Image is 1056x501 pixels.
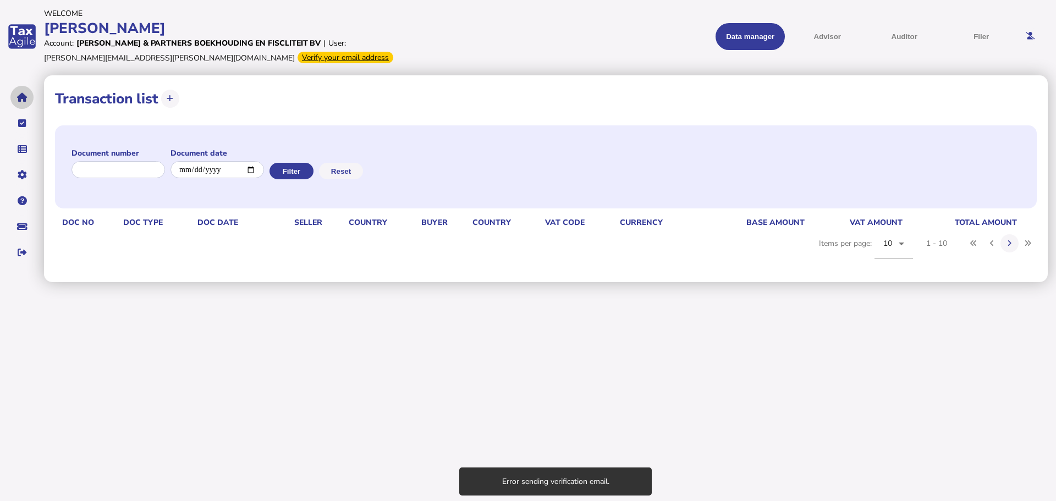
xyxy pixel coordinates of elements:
[875,228,913,271] mat-form-field: Change page size
[121,217,196,228] th: Doc Type
[947,23,1016,50] button: Filer
[44,53,295,63] div: [PERSON_NAME][EMAIL_ADDRESS][PERSON_NAME][DOMAIN_NAME]
[793,23,862,50] button: Shows a dropdown of VAT Advisor options
[319,163,363,179] button: Reset
[698,217,805,228] th: Base amount
[1019,234,1037,252] button: Last page
[328,38,346,48] div: User:
[883,238,893,249] span: 10
[1026,32,1035,40] i: Email needs to be verified
[170,148,264,158] label: Document date
[60,217,121,228] th: Doc No
[195,217,292,228] th: Doc Date
[76,38,321,48] div: [PERSON_NAME] & Partners Boekhouding en Fiscliteit BV
[419,217,470,228] th: Buyer
[10,137,34,161] button: Data manager
[533,23,1016,50] menu: navigate products
[983,234,1001,252] button: Previous page
[10,163,34,186] button: Manage settings
[819,228,913,271] div: Items per page:
[44,8,527,19] div: Welcome
[269,163,313,179] button: Filter
[459,467,652,496] div: Error sending verification email.
[10,241,34,264] button: Sign out
[1000,234,1019,252] button: Next page
[18,149,27,150] i: Data manager
[870,23,939,50] button: Auditor
[292,217,346,228] th: Seller
[543,217,618,228] th: VAT code
[71,148,165,158] label: Document number
[346,217,419,228] th: Country
[965,234,983,252] button: First page
[10,189,34,212] button: Help pages
[161,90,179,108] button: Upload transactions
[618,217,698,228] th: Currency
[470,217,543,228] th: Country
[903,217,1018,228] th: Total amount
[298,52,393,63] div: Verify your email address
[926,238,947,249] div: 1 - 10
[716,23,785,50] button: Shows a dropdown of Data manager options
[44,38,74,48] div: Account:
[44,19,527,38] div: [PERSON_NAME]
[805,217,903,228] th: VAT amount
[55,89,158,108] h1: Transaction list
[323,38,326,48] div: |
[10,86,34,109] button: Home
[10,215,34,238] button: Raise a support ticket
[10,112,34,135] button: Tasks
